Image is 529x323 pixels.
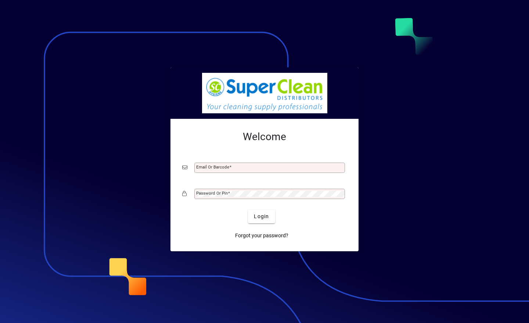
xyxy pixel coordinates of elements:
[235,232,288,239] span: Forgot your password?
[196,164,229,170] mat-label: Email or Barcode
[182,131,347,143] h2: Welcome
[254,213,269,220] span: Login
[248,210,275,223] button: Login
[232,229,291,242] a: Forgot your password?
[196,191,228,196] mat-label: Password or Pin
